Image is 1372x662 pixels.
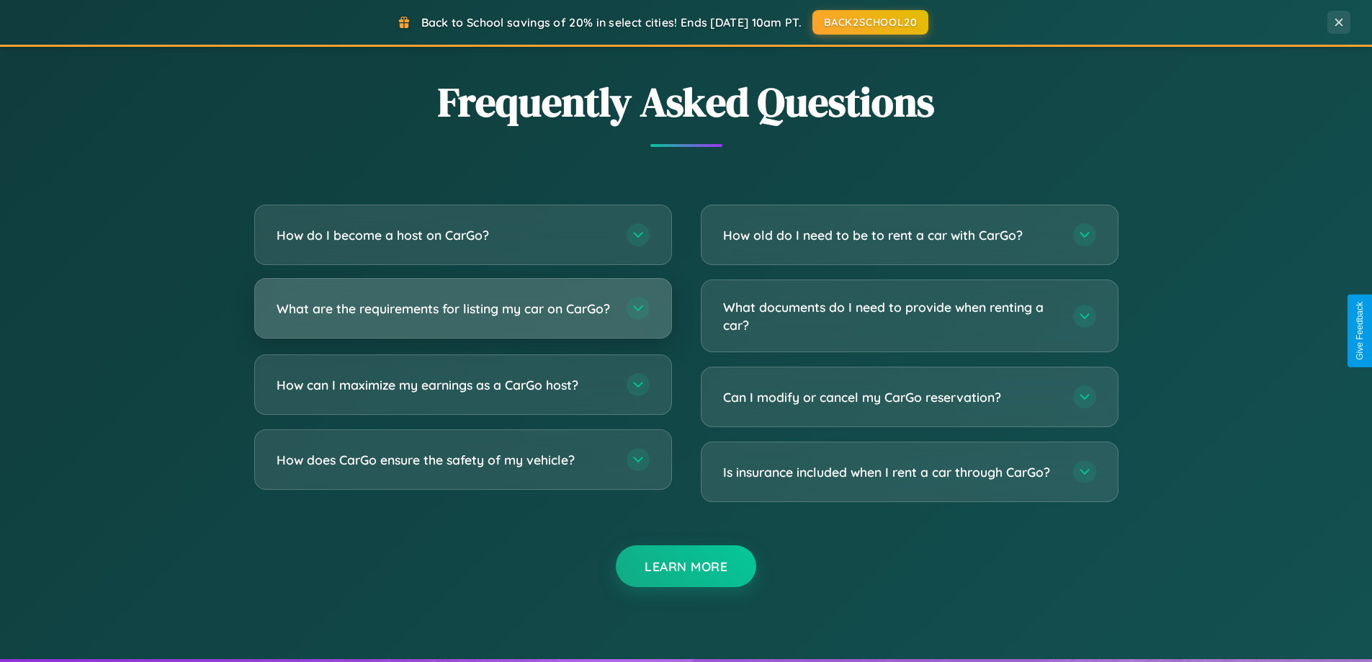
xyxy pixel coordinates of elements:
[254,74,1118,130] h2: Frequently Asked Questions
[723,388,1059,406] h3: Can I modify or cancel my CarGo reservation?
[421,15,802,30] span: Back to School savings of 20% in select cities! Ends [DATE] 10am PT.
[277,226,612,244] h3: How do I become a host on CarGo?
[1355,302,1365,360] div: Give Feedback
[277,376,612,394] h3: How can I maximize my earnings as a CarGo host?
[723,463,1059,481] h3: Is insurance included when I rent a car through CarGo?
[812,10,928,35] button: BACK2SCHOOL20
[277,300,612,318] h3: What are the requirements for listing my car on CarGo?
[616,545,756,587] button: Learn More
[277,451,612,469] h3: How does CarGo ensure the safety of my vehicle?
[723,298,1059,334] h3: What documents do I need to provide when renting a car?
[723,226,1059,244] h3: How old do I need to be to rent a car with CarGo?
